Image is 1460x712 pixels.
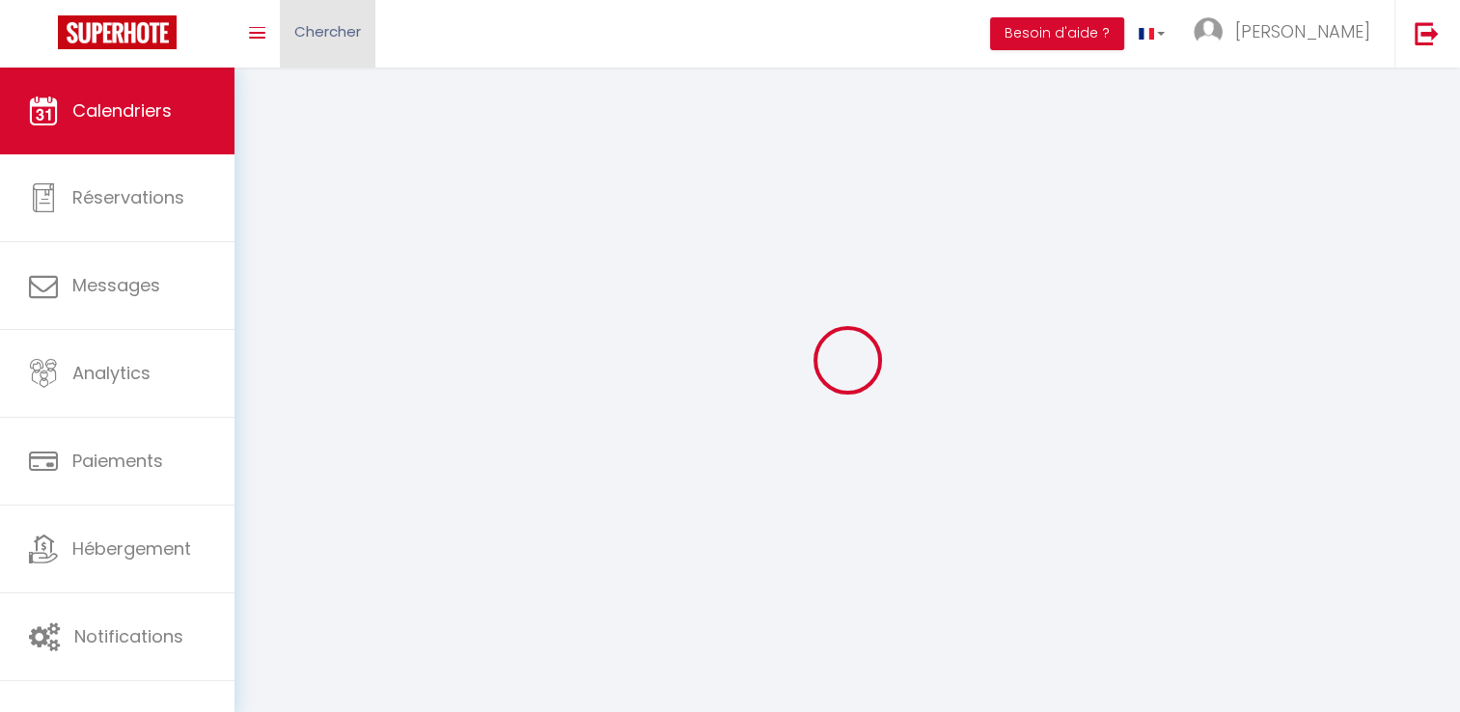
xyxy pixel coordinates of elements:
span: Notifications [74,624,183,648]
button: Besoin d'aide ? [990,17,1124,50]
span: Hébergement [72,536,191,561]
span: Analytics [72,361,151,385]
span: Messages [72,273,160,297]
span: [PERSON_NAME] [1235,19,1370,43]
span: Chercher [294,21,361,41]
img: Super Booking [58,15,177,49]
span: Calendriers [72,98,172,123]
span: Réservations [72,185,184,209]
button: Ouvrir le widget de chat LiveChat [15,8,73,66]
img: ... [1194,17,1223,46]
img: logout [1415,21,1439,45]
span: Paiements [72,449,163,473]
